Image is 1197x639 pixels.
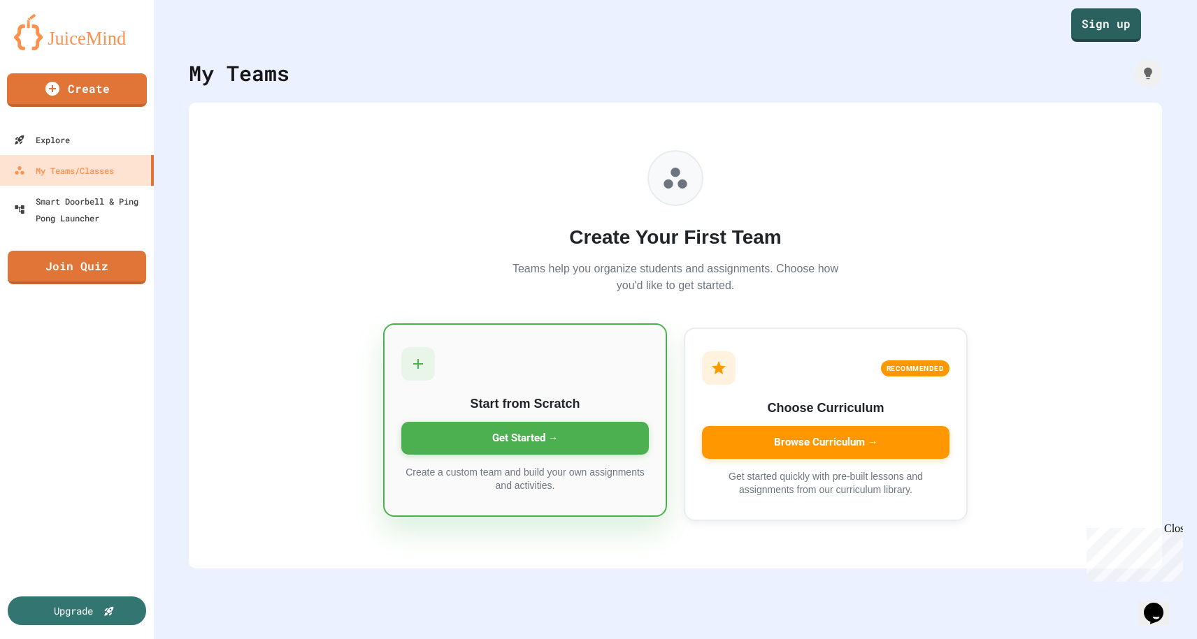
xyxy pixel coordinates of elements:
div: Chat with us now!Close [6,6,96,89]
h3: Start from Scratch [401,395,649,413]
a: Join Quiz [8,251,146,284]
div: Smart Doorbell & Ping Pong Launcher [14,193,148,226]
div: How it works [1134,59,1162,87]
div: My Teams [189,57,289,89]
div: Get Started → [401,422,649,455]
p: Teams help you organize students and assignments. Choose how you'd like to get started. [508,260,843,294]
div: Explore [14,131,70,148]
h2: Create Your First Team [508,223,843,252]
div: Upgrade [54,603,93,618]
a: Sign up [1071,8,1141,42]
div: My Teams/Classes [14,162,114,179]
div: RECOMMENDED [881,360,950,376]
iframe: chat widget [1081,522,1183,582]
h3: Choose Curriculum [702,399,949,418]
img: logo-orange.svg [14,14,140,50]
div: Browse Curriculum → [702,426,949,459]
p: Get started quickly with pre-built lessons and assignments from our curriculum library. [702,470,949,497]
a: Create [7,73,147,107]
p: Create a custom team and build your own assignments and activities. [401,466,649,493]
iframe: chat widget [1138,583,1183,625]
